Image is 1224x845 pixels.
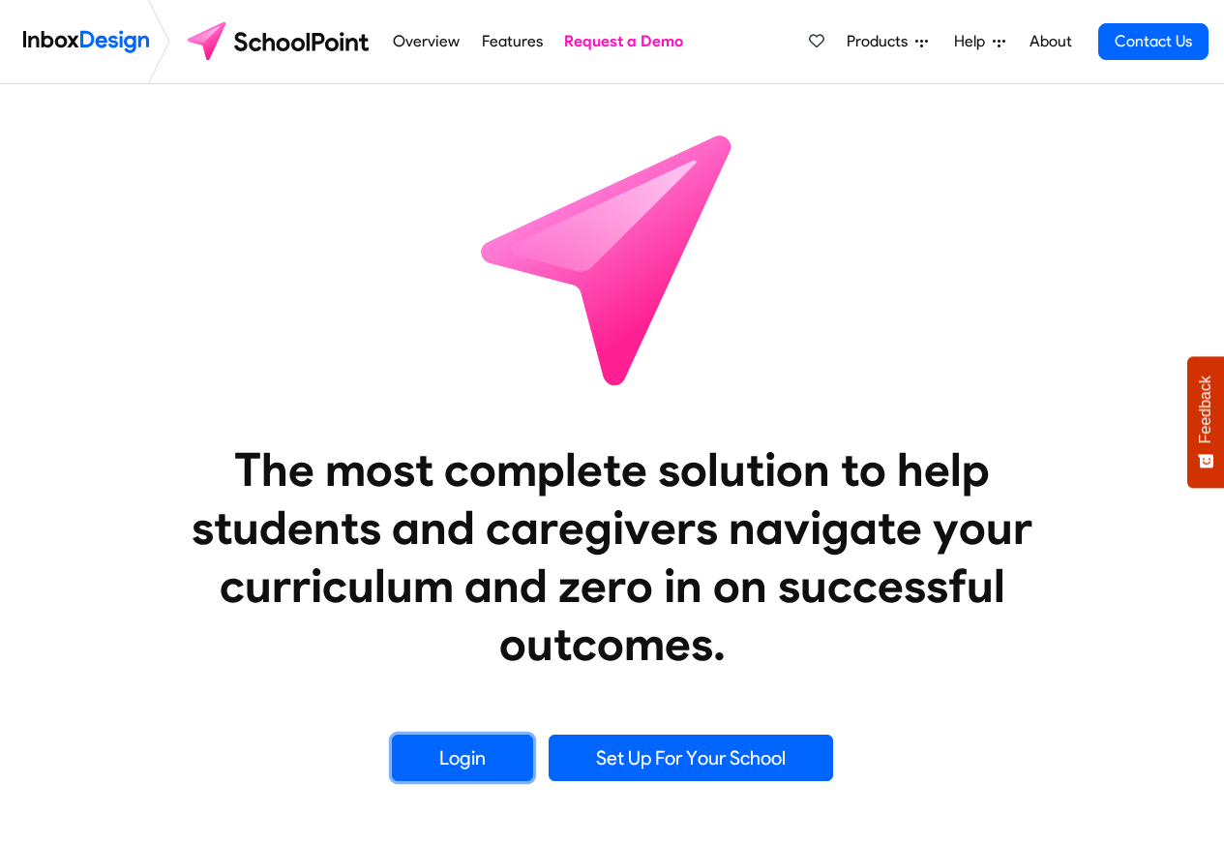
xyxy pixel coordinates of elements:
[1024,22,1077,61] a: About
[1098,23,1209,60] a: Contact Us
[1187,356,1224,488] button: Feedback - Show survey
[549,735,833,781] a: Set Up For Your School
[153,440,1072,673] heading: The most complete solution to help students and caregivers navigate your curriculum and zero in o...
[559,22,689,61] a: Request a Demo
[946,22,1013,61] a: Help
[839,22,936,61] a: Products
[392,735,533,781] a: Login
[388,22,465,61] a: Overview
[847,30,915,53] span: Products
[438,84,787,433] img: icon_schoolpoint.svg
[476,22,548,61] a: Features
[178,18,382,65] img: schoolpoint logo
[954,30,993,53] span: Help
[1197,376,1214,443] span: Feedback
